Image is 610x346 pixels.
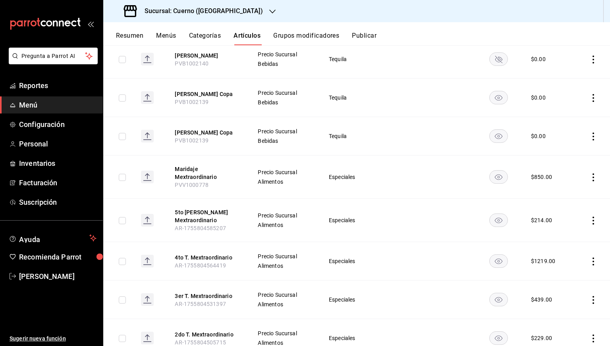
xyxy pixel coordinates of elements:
[9,48,98,64] button: Pregunta a Parrot AI
[489,293,508,306] button: availability-product
[234,32,261,45] button: Artículos
[19,119,97,130] span: Configuración
[489,129,508,143] button: availability-product
[19,100,97,110] span: Menú
[258,340,309,346] span: Alimentos
[175,292,238,300] button: edit-product-location
[19,233,86,243] span: Ayuda
[489,213,508,227] button: availability-product
[175,137,208,144] span: PVB1002139
[175,90,238,98] button: edit-product-location
[531,296,552,304] div: $ 439.00
[87,21,94,27] button: open_drawer_menu
[116,32,143,45] button: Resumen
[531,132,546,140] div: $ 0.00
[589,258,597,265] button: actions
[329,174,386,180] span: Especiales
[258,302,309,307] span: Alimentos
[258,169,309,175] span: Precio Sucursal
[19,197,97,208] span: Suscripción
[258,129,309,134] span: Precio Sucursal
[329,95,386,100] span: Tequila
[156,32,176,45] button: Menús
[489,52,508,66] button: availability-product
[258,179,309,185] span: Alimentos
[531,94,546,102] div: $ 0.00
[489,331,508,345] button: availability-product
[175,99,208,105] span: PVB1002139
[258,292,309,298] span: Precio Sucursal
[589,133,597,140] button: actions
[175,339,226,346] span: AR-1755804505715
[175,225,226,231] span: AR-1755804585207
[258,213,309,218] span: Precio Sucursal
[258,90,309,96] span: Precio Sucursal
[531,257,555,265] div: $ 1219.00
[273,32,339,45] button: Grupos modificadores
[329,133,386,139] span: Tequila
[258,331,309,336] span: Precio Sucursal
[329,297,386,302] span: Especiales
[175,182,208,188] span: PVV1000778
[19,252,97,262] span: Recomienda Parrot
[531,334,552,342] div: $ 229.00
[258,254,309,259] span: Precio Sucursal
[329,335,386,341] span: Especiales
[175,262,226,269] span: AR-1755804564419
[352,32,376,45] button: Publicar
[175,165,238,181] button: edit-product-location
[6,58,98,66] a: Pregunta a Parrot AI
[258,61,309,67] span: Bebidas
[329,217,386,223] span: Especiales
[189,32,221,45] button: Categorías
[19,271,97,282] span: [PERSON_NAME]
[258,52,309,57] span: Precio Sucursal
[258,138,309,144] span: Bebidas
[531,173,552,181] div: $ 850.00
[531,55,546,63] div: $ 0.00
[589,334,597,342] button: actions
[589,296,597,304] button: actions
[175,331,238,338] button: edit-product-location
[258,222,309,228] span: Alimentos
[258,263,309,269] span: Alimentos
[589,94,597,102] button: actions
[19,177,97,188] span: Facturación
[329,56,386,62] span: Tequila
[19,138,97,149] span: Personal
[116,32,610,45] div: navigation tabs
[175,301,226,307] span: AR-1755804531397
[175,129,238,136] button: edit-product-location
[589,56,597,63] button: actions
[589,217,597,225] button: actions
[489,91,508,104] button: availability-product
[19,158,97,169] span: Inventarios
[531,216,552,224] div: $ 214.00
[489,254,508,268] button: availability-product
[175,60,208,67] span: PVB1002140
[175,208,238,224] button: edit-product-location
[21,52,85,60] span: Pregunta a Parrot AI
[329,258,386,264] span: Especiales
[589,173,597,181] button: actions
[10,334,97,343] span: Sugerir nueva función
[489,170,508,184] button: availability-product
[138,6,263,16] h3: Sucursal: Cuerno ([GEOGRAPHIC_DATA])
[258,100,309,105] span: Bebidas
[19,80,97,91] span: Reportes
[175,52,238,60] button: edit-product-location
[175,254,238,261] button: edit-product-location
